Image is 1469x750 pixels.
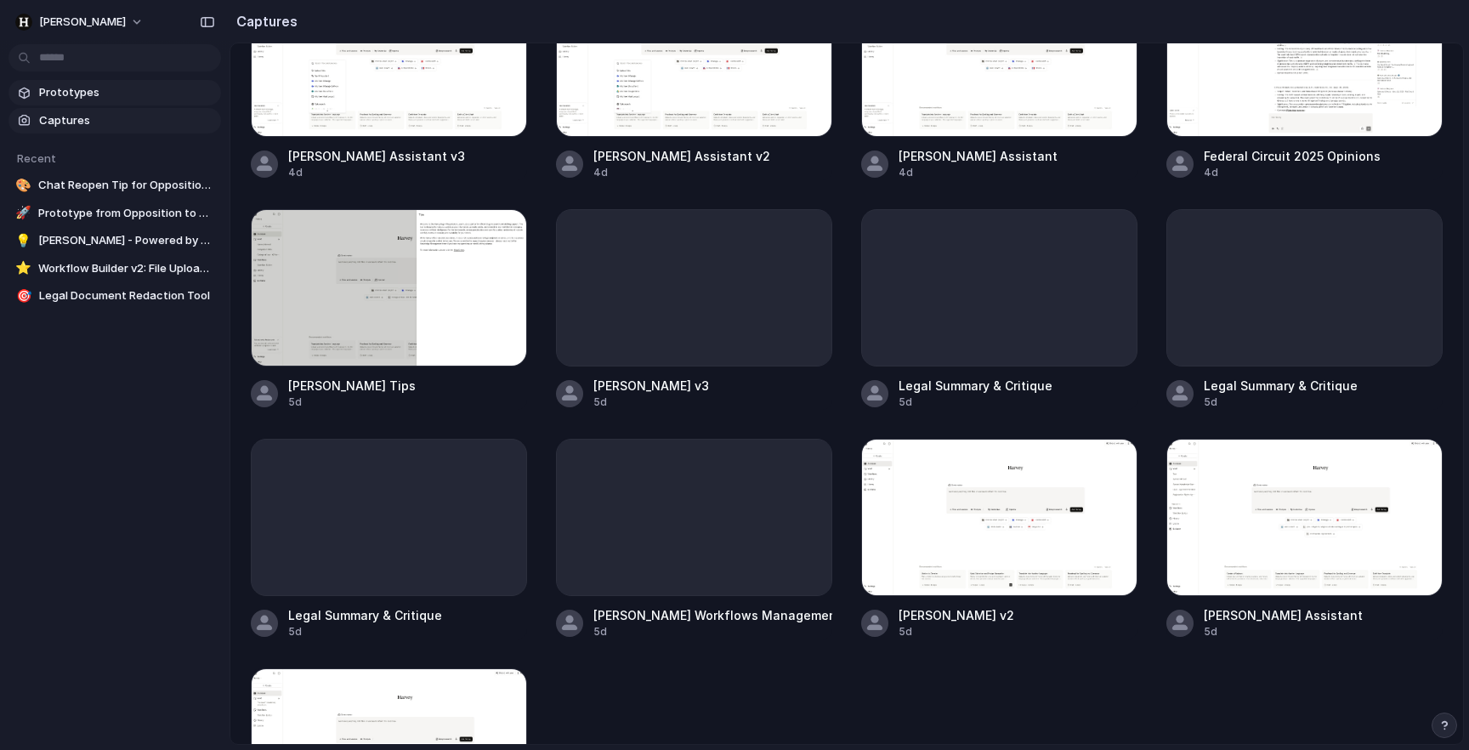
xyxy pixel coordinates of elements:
span: Captures [39,112,214,129]
div: 5d [1204,624,1363,639]
a: Prototypes [9,80,221,105]
div: [PERSON_NAME] Assistant [1204,606,1363,624]
h2: Captures [230,11,298,31]
div: 🎨 [15,177,31,194]
div: 💡 [15,232,31,249]
a: 🎯Legal Document Redaction Tool [9,283,221,309]
div: 🚀 [15,205,31,222]
div: [PERSON_NAME] v3 [593,377,709,395]
div: 5d [593,395,709,410]
span: Recent [17,151,56,165]
div: 4d [1204,165,1381,180]
span: Prototype from Opposition to Motion to Dismiss [38,205,214,222]
span: Chat Reopen Tip for Opposition Document [38,177,214,194]
span: [PERSON_NAME] - Powered by Logo [38,232,214,249]
div: [PERSON_NAME] Assistant [899,147,1058,165]
span: Legal Document Redaction Tool [39,287,214,304]
div: 5d [899,395,1052,410]
div: Legal Summary & Critique [288,606,442,624]
div: 5d [1204,395,1358,410]
div: Legal Summary & Critique [1204,377,1358,395]
div: Legal Summary & Critique [899,377,1052,395]
div: 5d [288,624,442,639]
span: [PERSON_NAME] [39,14,126,31]
a: ⭐Workflow Builder v2: File Upload Enhancement [9,256,221,281]
span: Prototypes [39,84,214,101]
button: [PERSON_NAME] [9,9,152,36]
a: Captures [9,108,221,134]
div: 4d [288,165,465,180]
div: Federal Circuit 2025 Opinions [1204,147,1381,165]
div: 4d [899,165,1058,180]
div: [PERSON_NAME] Tips [288,377,416,395]
div: 🎯 [15,287,32,304]
div: [PERSON_NAME] Workflows Management [593,606,832,624]
div: 5d [593,624,832,639]
div: 5d [288,395,416,410]
div: ⭐ [15,260,31,277]
div: 5d [899,624,1014,639]
div: 4d [593,165,770,180]
a: 🚀Prototype from Opposition to Motion to Dismiss [9,201,221,226]
div: [PERSON_NAME] Assistant v2 [593,147,770,165]
a: 🎨Chat Reopen Tip for Opposition Document [9,173,221,198]
div: [PERSON_NAME] Assistant v3 [288,147,465,165]
div: [PERSON_NAME] v2 [899,606,1014,624]
a: 💡[PERSON_NAME] - Powered by Logo [9,228,221,253]
span: Workflow Builder v2: File Upload Enhancement [38,260,214,277]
